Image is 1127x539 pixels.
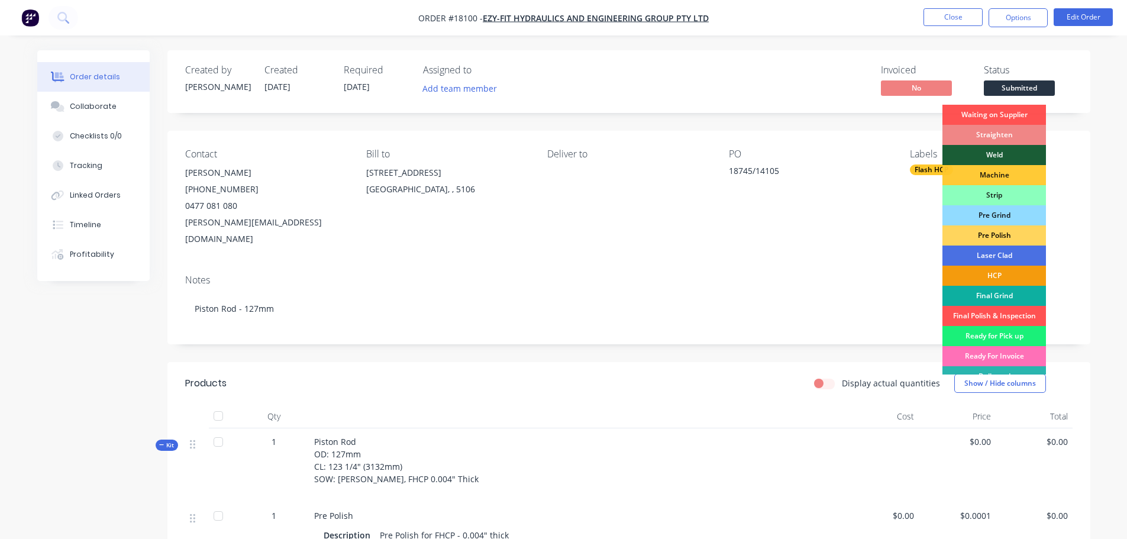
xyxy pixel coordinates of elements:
[923,435,991,448] span: $0.00
[264,64,330,76] div: Created
[547,149,709,160] div: Deliver to
[1000,435,1068,448] span: $0.00
[942,185,1046,205] div: Strip
[37,240,150,269] button: Profitability
[984,80,1055,98] button: Submitted
[185,164,347,181] div: [PERSON_NAME]
[37,121,150,151] button: Checklists 0/0
[185,164,347,247] div: [PERSON_NAME][PHONE_NUMBER]0477 081 080[PERSON_NAME][EMAIL_ADDRESS][DOMAIN_NAME]
[156,440,178,451] div: Kit
[185,80,250,93] div: [PERSON_NAME]
[1000,509,1068,522] span: $0.00
[984,80,1055,95] span: Submitted
[729,149,891,160] div: PO
[314,436,479,485] span: Piston Rod OD: 127mm CL: 123 1/4" (3132mm) SOW: [PERSON_NAME], FHCP 0.004" Thick
[954,374,1046,393] button: Show / Hide columns
[989,8,1048,27] button: Options
[942,205,1046,225] div: Pre Grind
[416,80,503,96] button: Add team member
[996,405,1073,428] div: Total
[344,64,409,76] div: Required
[37,62,150,92] button: Order details
[37,151,150,180] button: Tracking
[423,80,503,96] button: Add team member
[314,510,353,521] span: Pre Polish
[910,164,953,175] div: Flash HCP
[423,64,541,76] div: Assigned to
[942,125,1046,145] div: Straighten
[1054,8,1113,26] button: Edit Order
[942,346,1046,366] div: Ready For Invoice
[37,180,150,210] button: Linked Orders
[418,12,483,24] span: Order #18100 -
[70,249,114,260] div: Profitability
[185,181,347,198] div: [PHONE_NUMBER]
[185,198,347,214] div: 0477 081 080
[366,164,528,181] div: [STREET_ADDRESS]
[942,266,1046,286] div: HCP
[37,210,150,240] button: Timeline
[70,190,121,201] div: Linked Orders
[919,405,996,428] div: Price
[942,306,1046,326] div: Final Polish & Inspection
[942,286,1046,306] div: Final Grind
[842,405,919,428] div: Cost
[923,509,991,522] span: $0.0001
[159,441,175,450] span: Kit
[923,8,983,26] button: Close
[847,509,914,522] span: $0.00
[483,12,709,24] a: Ezy-Fit Hydraulics and Engineering Group Pty Ltd
[942,366,1046,386] div: Delivered
[910,149,1072,160] div: Labels
[70,220,101,230] div: Timeline
[21,9,39,27] img: Factory
[344,81,370,92] span: [DATE]
[366,149,528,160] div: Bill to
[272,509,276,522] span: 1
[185,376,227,390] div: Products
[942,165,1046,185] div: Machine
[185,275,1073,286] div: Notes
[842,377,940,389] label: Display actual quantities
[942,326,1046,346] div: Ready for Pick up
[366,164,528,202] div: [STREET_ADDRESS][GEOGRAPHIC_DATA], , 5106
[729,164,877,181] div: 18745/14105
[272,435,276,448] span: 1
[37,92,150,121] button: Collaborate
[185,214,347,247] div: [PERSON_NAME][EMAIL_ADDRESS][DOMAIN_NAME]
[881,80,952,95] span: No
[185,149,347,160] div: Contact
[366,181,528,198] div: [GEOGRAPHIC_DATA], , 5106
[942,105,1046,125] div: Waiting on Supplier
[70,131,122,141] div: Checklists 0/0
[185,291,1073,327] div: Piston Rod - 127mm
[942,145,1046,165] div: Weld
[942,225,1046,246] div: Pre Polish
[70,101,117,112] div: Collaborate
[942,246,1046,266] div: Laser Clad
[185,64,250,76] div: Created by
[264,81,290,92] span: [DATE]
[881,64,970,76] div: Invoiced
[70,72,120,82] div: Order details
[238,405,309,428] div: Qty
[984,64,1073,76] div: Status
[70,160,102,171] div: Tracking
